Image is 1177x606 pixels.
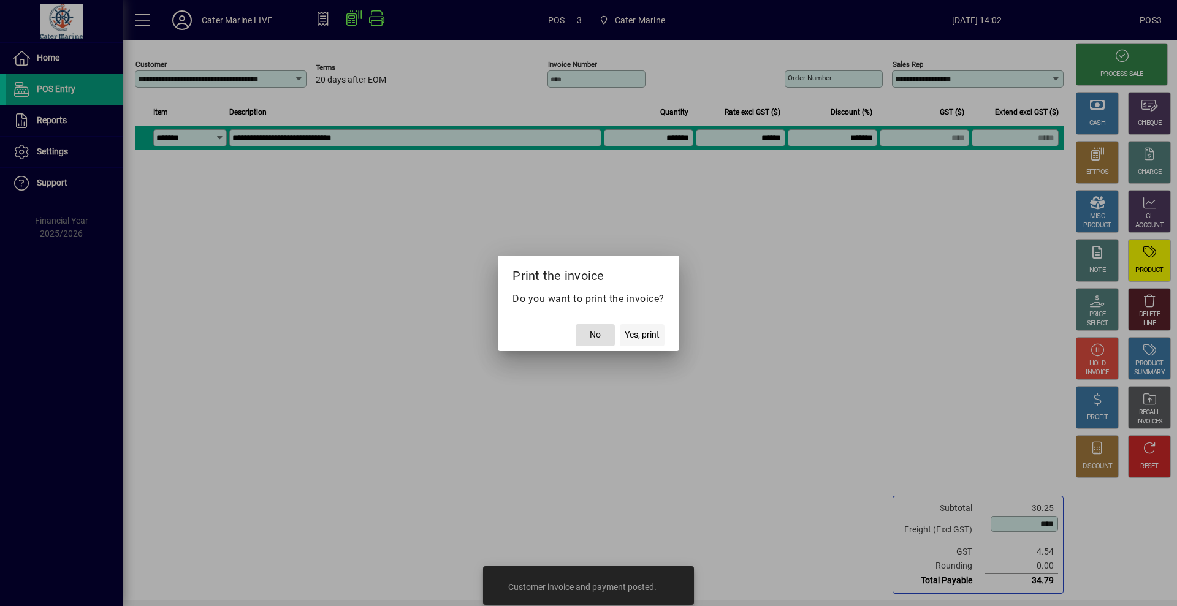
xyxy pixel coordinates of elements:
button: Yes, print [620,324,665,346]
span: No [590,328,601,341]
p: Do you want to print the invoice? [512,292,665,306]
span: Yes, print [625,328,660,341]
h2: Print the invoice [498,256,679,291]
button: No [576,324,615,346]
